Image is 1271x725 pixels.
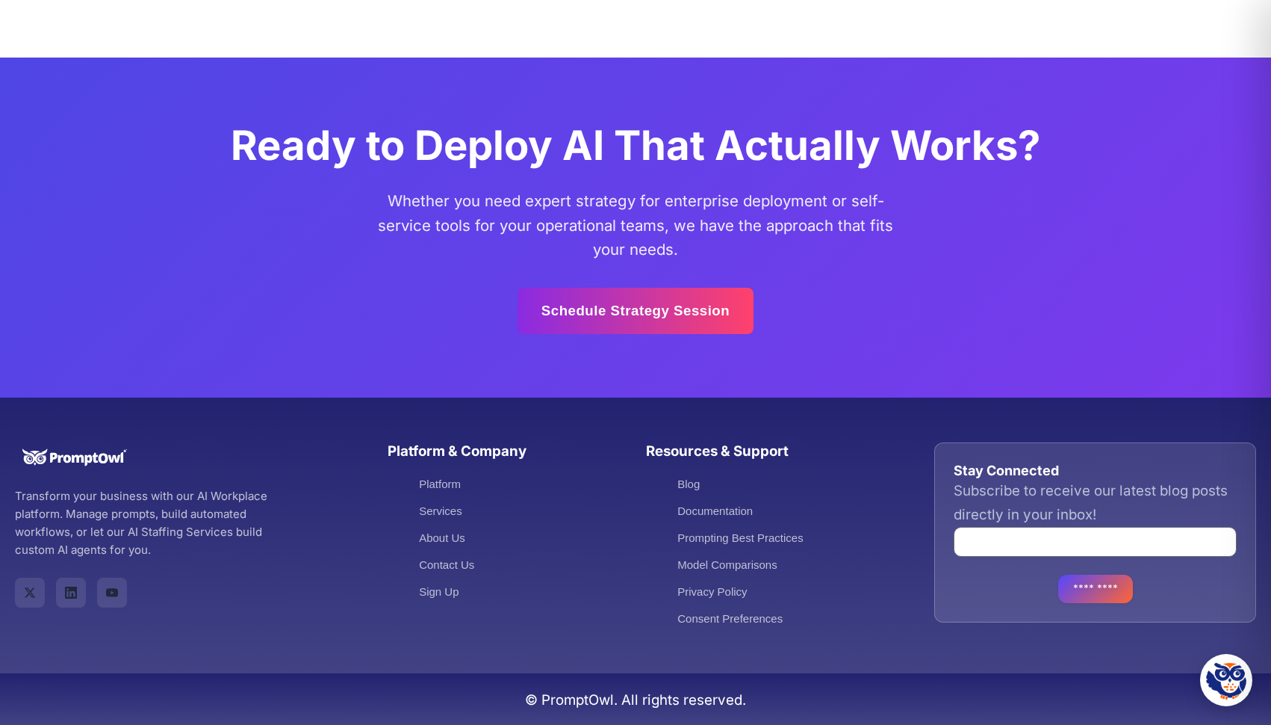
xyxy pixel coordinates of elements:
a: Sign Up [419,585,459,598]
a: Contact Us [419,558,474,571]
span: © PromptOwl. All rights reserved. [525,691,746,709]
img: Hootie - PromptOwl AI Assistant [1206,660,1246,700]
a: Schedule Strategy Session [518,288,753,334]
p: Subscribe to receive our latest blog posts directly in your inbox! [954,479,1237,527]
a: Blog [677,478,700,490]
a: Platform [419,478,461,490]
a: About Us [419,531,465,544]
a: Model Comparisons [677,558,777,571]
a: Consent Preferences [677,612,783,625]
a: PromptOwl on LinkedIn [56,578,86,608]
p: Transform your business with our AI Workplace platform. Manage prompts, build automated workflows... [15,487,276,559]
a: PromptOwl on YouTube [97,578,127,608]
h3: Stay Connected [954,462,1237,479]
img: PromptOwl Logo [15,442,134,472]
p: Whether you need expert strategy for enterprise deployment or self-service tools for your operati... [374,189,897,262]
a: Documentation [677,505,753,517]
a: Privacy Policy [677,585,747,598]
h2: Ready to Deploy AI That Actually Works? [213,121,1058,170]
a: PromptOwl on X [15,578,45,608]
h3: Resources & Support [646,442,874,460]
a: Services [419,505,462,517]
a: Prompting Best Practices [677,531,803,544]
h3: Platform & Company [388,442,616,460]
